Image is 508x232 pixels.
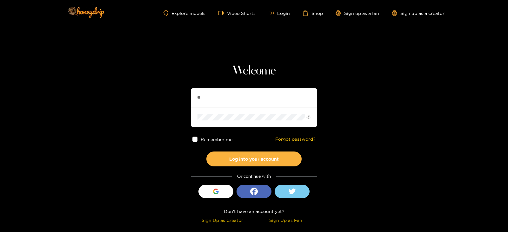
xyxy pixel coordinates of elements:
[336,10,379,16] a: Sign up as a fan
[268,11,290,16] a: Login
[256,216,316,224] div: Sign Up as Fan
[192,216,252,224] div: Sign Up as Creator
[191,63,317,79] h1: Welcome
[306,115,311,119] span: eye-invisible
[191,173,317,180] div: Or continue with
[218,10,256,16] a: Video Shorts
[191,208,317,215] div: Don't have an account yet?
[275,137,316,142] a: Forgot password?
[206,151,302,166] button: Log into your account
[303,10,323,16] a: Shop
[201,137,233,142] span: Remember me
[218,10,227,16] span: video-camera
[392,10,444,16] a: Sign up as a creator
[164,10,205,16] a: Explore models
